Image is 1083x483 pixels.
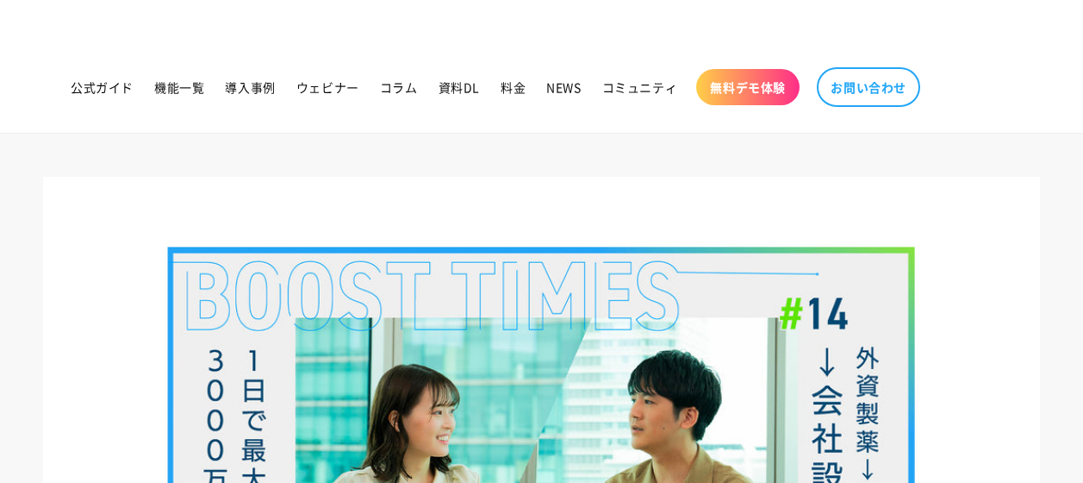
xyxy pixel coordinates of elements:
a: 導入事例 [215,69,285,105]
span: 資料DL [439,79,480,95]
a: 機能一覧 [144,69,215,105]
a: 資料DL [428,69,490,105]
a: 無料デモ体験 [696,69,800,105]
a: NEWS [536,69,591,105]
span: 機能一覧 [154,79,204,95]
span: コラム [380,79,418,95]
a: お問い合わせ [817,67,920,107]
span: 導入事例 [225,79,275,95]
span: ウェビナー [296,79,359,95]
span: コミュニティ [602,79,678,95]
span: 料金 [501,79,526,95]
a: コミュニティ [592,69,688,105]
span: 無料デモ体験 [710,79,786,95]
a: 公式ガイド [60,69,144,105]
span: お問い合わせ [831,79,906,95]
a: 料金 [490,69,536,105]
span: NEWS [546,79,581,95]
span: 公式ガイド [71,79,134,95]
a: コラム [370,69,428,105]
a: ウェビナー [286,69,370,105]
